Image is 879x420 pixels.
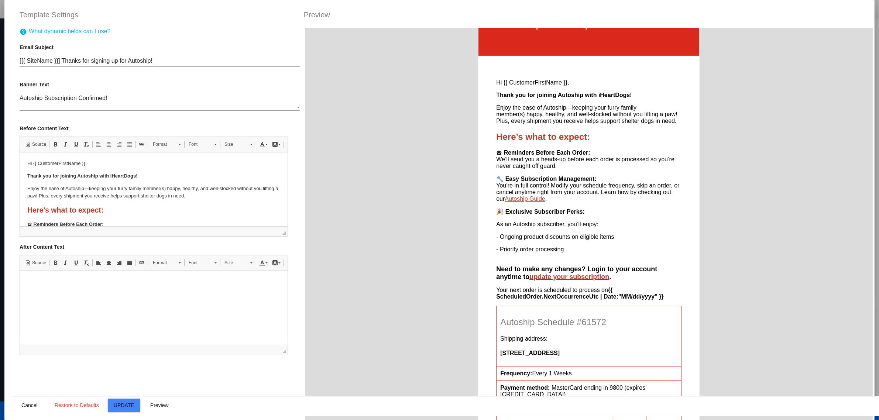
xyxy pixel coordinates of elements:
[7,69,84,75] strong: 🛎 Reminders Before Each Order:
[49,399,105,412] button: Restore to Defaults
[7,21,118,26] strong: Thank you for joining Autoship with iHeartDogs!
[150,402,169,408] span: Preview
[7,32,260,48] p: Enjoy the ease of Autoship—keeping your furry family member(s) happy, healthy, and well-stocked w...
[108,399,140,412] button: Update
[21,402,38,408] span: Cancel
[55,402,99,408] span: Restore to Defaults
[114,402,134,408] span: Update
[298,9,866,21] div: Preview
[13,399,46,412] button: Close dialog
[143,399,176,412] button: Preview
[7,68,260,84] p: We’ll send you a heads-up before each order is processed so you’re never caught off guard.
[13,9,298,21] div: Template Settings
[7,54,83,62] strong: Here’s what to expect:
[7,7,260,15] p: Hi {{ CustomerFirstName }},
